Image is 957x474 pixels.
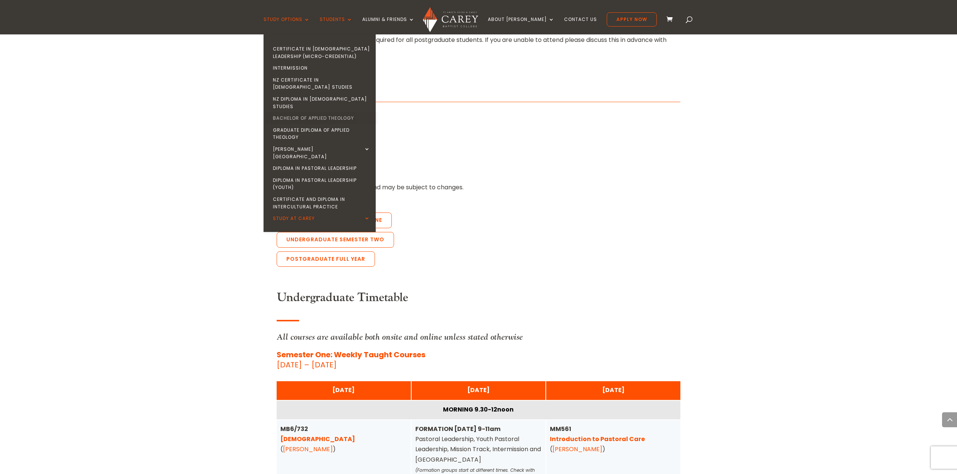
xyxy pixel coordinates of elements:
[277,251,375,267] a: Postgraduate Full Year
[415,425,501,433] strong: FORMATION [DATE] 9-11am
[362,17,415,34] a: Alumni & Friends
[265,193,378,212] a: Certificate and Diploma in Intercultural Practice
[277,349,425,360] strong: Semester One: Weekly Taught Courses
[443,405,514,414] strong: MORNING 9.30-12noon
[488,17,554,34] a: About [PERSON_NAME]
[265,112,378,124] a: Bachelor of Applied Theology
[265,124,378,143] a: Graduate Diploma of Applied Theology
[280,385,407,395] div: [DATE]
[277,350,680,370] p: [DATE] – [DATE]
[280,424,407,455] div: ( )
[277,182,680,192] div: This timetable is indicative only and may be subject to changes.
[277,232,394,248] a: Undergraduate Semester Two
[277,123,680,159] h1: 2026
[550,385,677,395] div: [DATE]
[277,291,680,309] h3: Undergraduate Timetable
[280,425,355,443] strong: MB6/732
[320,17,353,34] a: Students
[553,445,602,453] a: [PERSON_NAME]
[264,17,310,34] a: Study Options
[423,7,478,32] img: Carey Baptist College
[265,162,378,174] a: Diploma in Pastoral Leadership
[564,17,597,34] a: Contact Us
[265,174,378,193] a: Diploma in Pastoral Leadership (Youth)
[283,445,333,453] a: [PERSON_NAME]
[550,424,677,455] div: ( )
[280,435,355,443] a: [DEMOGRAPHIC_DATA]
[550,435,645,443] a: Introduction to Pastoral Care
[265,212,378,224] a: Study at Carey
[265,143,378,162] a: [PERSON_NAME][GEOGRAPHIC_DATA]
[415,385,542,395] div: [DATE]
[265,62,378,74] a: Intermission
[607,12,657,27] a: Apply Now
[277,331,523,342] em: All courses are available both onsite and online unless stated otherwise
[265,93,378,112] a: NZ Diploma in [DEMOGRAPHIC_DATA] Studies
[265,74,378,93] a: NZ Certificate in [DEMOGRAPHIC_DATA] Studies
[277,35,680,55] p: Attendance at block courses is required for all postgraduate students. If you are unable to atten...
[265,43,378,62] a: Certificate in [DEMOGRAPHIC_DATA] Leadership (Micro-credential)
[550,425,645,443] strong: MM561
